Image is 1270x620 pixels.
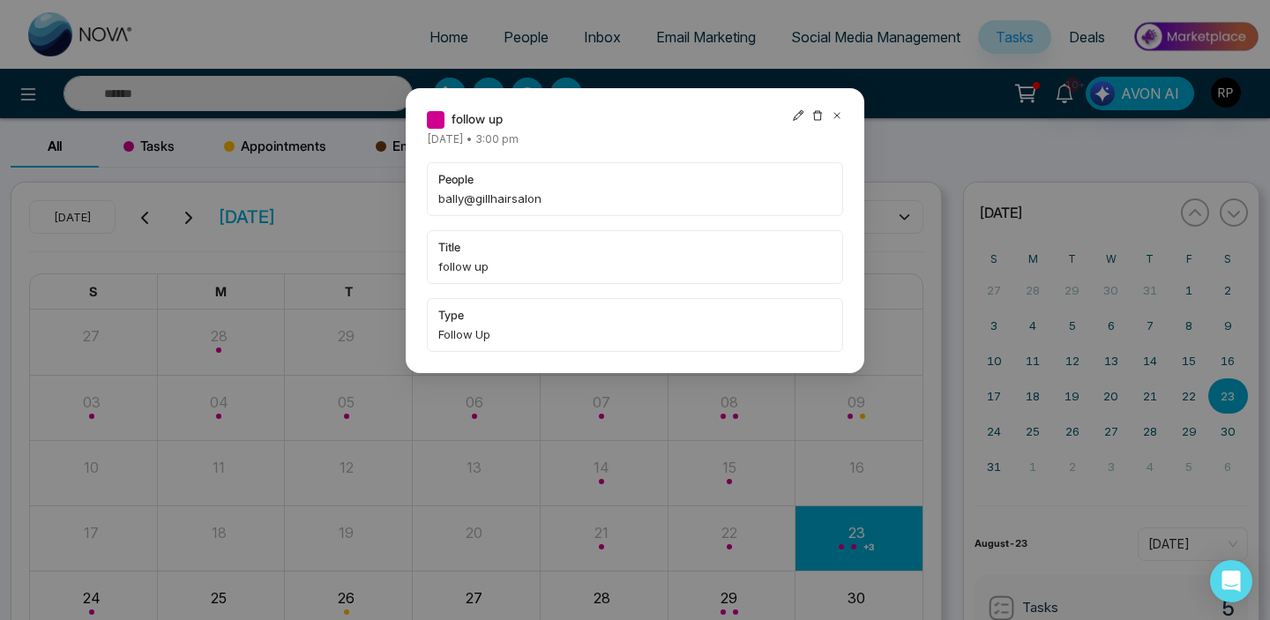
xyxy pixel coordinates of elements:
span: [DATE] • 3:00 pm [427,132,519,146]
span: Follow Up [438,325,832,343]
span: people [438,170,832,188]
span: follow up [452,109,503,129]
span: type [438,306,832,324]
span: bally@gillhairsalon [438,190,832,207]
div: Open Intercom Messenger [1210,560,1252,602]
span: title [438,238,832,256]
span: follow up [438,258,832,275]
